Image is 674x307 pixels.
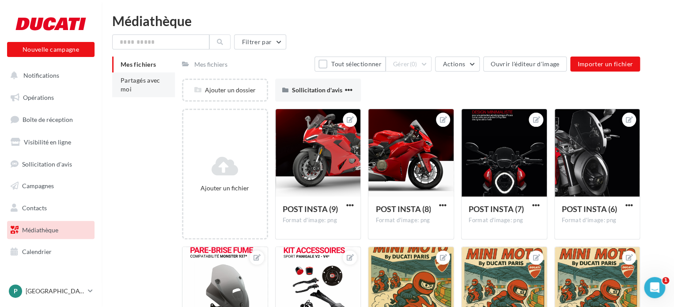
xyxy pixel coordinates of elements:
[5,88,96,107] a: Opérations
[435,57,479,72] button: Actions
[469,216,540,224] div: Format d'image: png
[386,57,432,72] button: Gérer(0)
[570,57,640,72] button: Importer un fichier
[234,34,286,49] button: Filtrer par
[22,248,52,255] span: Calendrier
[23,72,59,79] span: Notifications
[562,204,617,214] span: POST INSTA (6)
[23,116,73,123] span: Boîte de réception
[443,60,465,68] span: Actions
[26,287,84,296] p: [GEOGRAPHIC_DATA]
[5,221,96,239] a: Médiathèque
[644,277,665,298] iframe: Intercom live chat
[562,216,633,224] div: Format d'image: png
[5,243,96,261] a: Calendrier
[22,204,47,212] span: Contacts
[112,14,663,27] div: Médiathèque
[469,204,524,214] span: POST INSTA (7)
[5,66,93,85] button: Notifications
[483,57,567,72] button: Ouvrir l'éditeur d'image
[14,287,18,296] span: P
[121,61,156,68] span: Mes fichiers
[23,94,54,101] span: Opérations
[577,60,633,68] span: Importer un fichier
[7,42,95,57] button: Nouvelle campagne
[22,160,72,167] span: Sollicitation d'avis
[121,76,160,93] span: Partagés avec moi
[5,155,96,174] a: Sollicitation d'avis
[283,216,354,224] div: Format d'image: png
[292,86,342,94] span: Sollicitation d'avis
[375,204,431,214] span: POST INSTA (8)
[283,204,338,214] span: POST INSTA (9)
[22,182,54,190] span: Campagnes
[22,226,58,234] span: Médiathèque
[194,60,227,69] div: Mes fichiers
[5,199,96,217] a: Contacts
[7,283,95,299] a: P [GEOGRAPHIC_DATA]
[5,177,96,195] a: Campagnes
[410,61,417,68] span: (0)
[183,86,267,95] div: Ajouter un dossier
[5,133,96,152] a: Visibilité en ligne
[314,57,385,72] button: Tout sélectionner
[5,110,96,129] a: Boîte de réception
[24,138,71,146] span: Visibilité en ligne
[375,216,447,224] div: Format d'image: png
[662,277,669,284] span: 1
[187,184,263,193] div: Ajouter un fichier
